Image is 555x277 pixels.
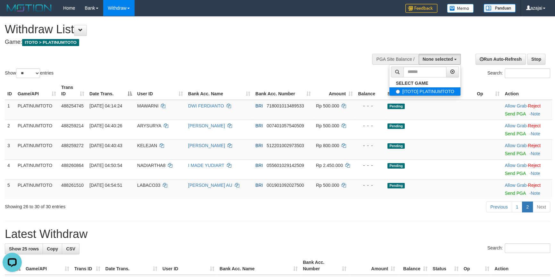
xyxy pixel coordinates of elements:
[255,103,263,108] span: BRI
[505,131,526,136] a: Send PGA
[267,143,304,148] span: Copy 512201002973503 to clipboard
[316,143,339,148] span: Rp 800.000
[5,82,15,100] th: ID
[505,151,526,156] a: Send PGA
[267,123,304,128] span: Copy 007401057540509 to clipboard
[5,179,15,199] td: 5
[300,257,349,275] th: Bank Acc. Number: activate to sort column ascending
[531,171,540,176] a: Note
[522,202,533,212] a: 2
[188,163,224,168] a: I MADE YUDIART
[527,54,545,65] a: Stop
[531,131,540,136] a: Note
[528,123,541,128] a: Reject
[531,191,540,196] a: Note
[89,103,122,108] span: [DATE] 04:14:24
[358,103,382,109] div: - - -
[137,143,157,148] span: KELEJAN
[103,257,160,275] th: Date Trans.: activate to sort column ascending
[358,123,382,129] div: - - -
[387,123,405,129] span: Pending
[66,246,75,251] span: CSV
[188,183,232,188] a: [PERSON_NAME] AU
[505,103,526,108] a: Allow Grab
[398,257,430,275] th: Balance: activate to sort column ascending
[61,103,84,108] span: 488254745
[5,243,43,254] a: Show 25 rows
[5,100,15,120] td: 1
[43,243,62,254] a: Copy
[512,202,523,212] a: 1
[188,103,224,108] a: DWI FERDIANTO
[389,79,460,87] a: SELECT GAME
[61,143,84,148] span: 488259272
[487,68,550,78] label: Search:
[531,151,540,156] a: Note
[502,100,552,120] td: ·
[16,68,40,78] select: Showentries
[505,171,526,176] a: Send PGA
[72,257,103,275] th: Trans ID: activate to sort column ascending
[476,54,526,65] a: Run Auto-Refresh
[505,68,550,78] input: Search:
[387,163,405,169] span: Pending
[5,3,54,13] img: MOTION_logo.png
[255,143,263,148] span: BRI
[487,243,550,253] label: Search:
[505,183,528,188] span: ·
[5,39,364,45] h4: Game:
[313,82,355,100] th: Amount: activate to sort column ascending
[484,4,516,12] img: panduan.png
[89,163,122,168] span: [DATE] 04:50:54
[502,179,552,199] td: ·
[316,163,343,168] span: Rp 2.450.000
[59,82,87,100] th: Trans ID: activate to sort column ascending
[5,228,550,241] h1: Latest Withdraw
[15,82,59,100] th: Game/API: activate to sort column ascending
[255,163,263,168] span: BRI
[47,246,58,251] span: Copy
[358,142,382,149] div: - - -
[5,201,227,210] div: Showing 26 to 30 of 30 entries
[23,257,72,275] th: Game/API: activate to sort column ascending
[430,257,461,275] th: Status: activate to sort column ascending
[3,3,22,22] button: Open LiveChat chat widget
[528,183,541,188] a: Reject
[372,54,418,65] div: PGA Site Balance /
[355,82,385,100] th: Balance
[423,57,453,62] span: None selected
[5,159,15,179] td: 4
[267,183,304,188] span: Copy 001901092027500 to clipboard
[486,202,512,212] a: Previous
[492,257,550,275] th: Action
[255,183,263,188] span: BRI
[5,68,54,78] label: Show entries
[186,82,253,100] th: Bank Acc. Name: activate to sort column ascending
[505,183,526,188] a: Allow Grab
[188,143,225,148] a: [PERSON_NAME]
[15,120,59,139] td: PLATINUMTOTO
[9,246,39,251] span: Show 25 rows
[447,4,474,13] img: Button%20Memo.svg
[61,163,84,168] span: 488260864
[5,139,15,159] td: 3
[502,120,552,139] td: ·
[502,82,552,100] th: Action
[505,243,550,253] input: Search:
[5,120,15,139] td: 2
[505,103,528,108] span: ·
[505,163,528,168] span: ·
[389,87,460,96] label: [ITOTO] PLATINUMTOTO
[137,103,159,108] span: MAWARNI
[255,123,263,128] span: BRI
[358,182,382,188] div: - - -
[505,191,526,196] a: Send PGA
[316,123,339,128] span: Rp 500.000
[387,143,405,149] span: Pending
[396,81,428,86] b: SELECT GAME
[137,123,161,128] span: ARYSURYA
[267,103,304,108] span: Copy 718001013489533 to clipboard
[253,82,313,100] th: Bank Acc. Number: activate to sort column ascending
[385,82,474,100] th: Status
[188,123,225,128] a: [PERSON_NAME]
